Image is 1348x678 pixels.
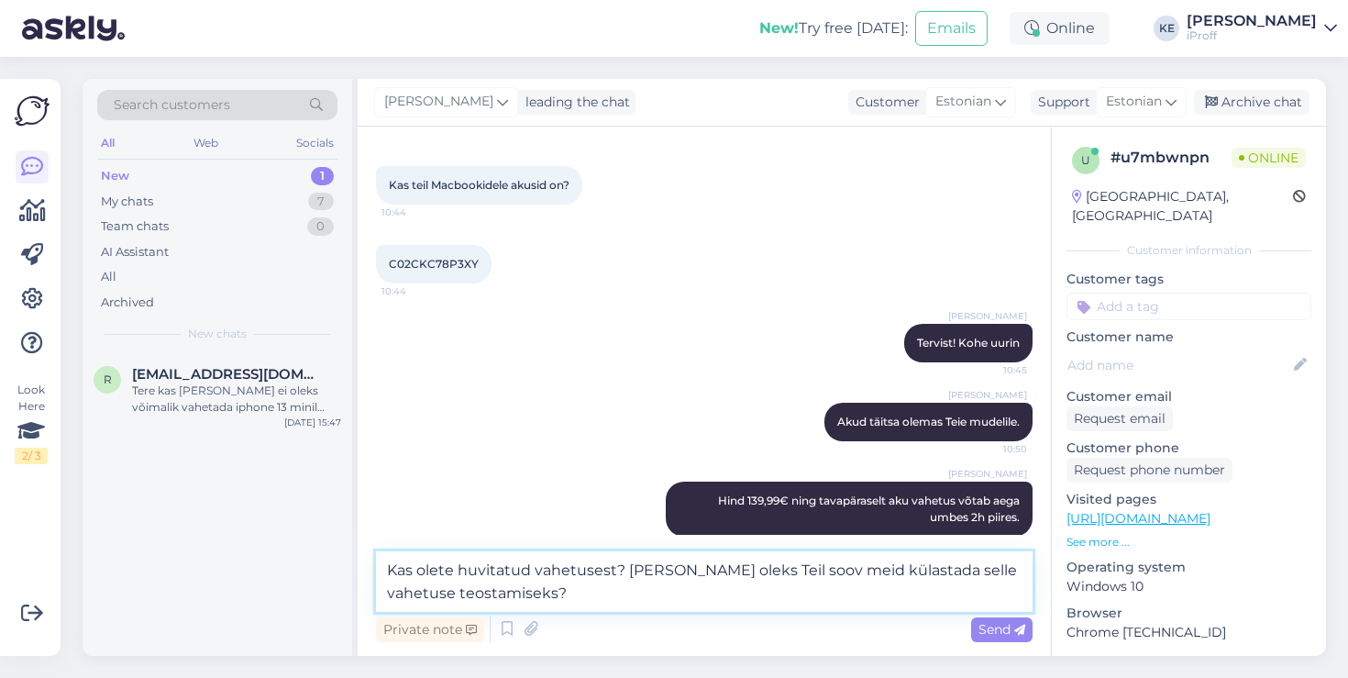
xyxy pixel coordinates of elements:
button: Emails [915,11,988,46]
span: 10:44 [381,206,450,219]
div: Request phone number [1066,458,1232,483]
div: [PERSON_NAME] [1187,14,1317,28]
p: Visited pages [1066,490,1311,509]
div: Look Here [15,382,48,464]
span: 10:44 [381,284,450,298]
span: Online [1232,148,1306,168]
p: Customer name [1066,328,1311,347]
div: [DATE] 15:47 [284,416,341,429]
div: Customer [848,93,920,112]
div: [GEOGRAPHIC_DATA], [GEOGRAPHIC_DATA] [1072,187,1293,226]
b: New! [759,19,799,37]
div: leading the chat [518,93,630,112]
div: KE [1154,16,1179,41]
span: [PERSON_NAME] [948,467,1027,481]
div: AI Assistant [101,243,169,261]
div: New [101,167,129,185]
img: Askly Logo [15,94,50,128]
div: All [97,131,118,155]
span: Ranelluht@gmail.com [132,366,323,383]
span: [PERSON_NAME] [948,388,1027,402]
a: [URL][DOMAIN_NAME] [1066,510,1210,527]
a: [PERSON_NAME]iProff [1187,14,1337,43]
p: Browser [1066,604,1311,623]
p: Operating system [1066,558,1311,577]
div: Tere kas [PERSON_NAME] ei oleks võimalik vahetada iphone 13 minil [PERSON_NAME] kas te vahetate n... [132,383,341,416]
textarea: Kas olete huvitatud vahetusest? [PERSON_NAME] oleks Teil soov meid külastada selle vahetuse teost... [376,551,1033,612]
span: Estonian [1106,92,1162,112]
p: Windows 10 [1066,577,1311,596]
p: See more ... [1066,534,1311,550]
div: Private note [376,617,484,642]
span: Hind 139,99€ ning tavapäraselt aku vahetus võtab aega umbes 2h piires. [718,494,1022,524]
div: Socials [293,131,337,155]
input: Add name [1067,355,1290,375]
div: Support [1031,93,1090,112]
div: iProff [1187,28,1317,43]
div: Online [1010,12,1110,45]
div: All [101,268,116,286]
span: Search customers [114,95,230,115]
span: [PERSON_NAME] [948,309,1027,323]
span: Kas teil Macbookidele akusid on? [389,178,569,192]
div: 1 [311,167,334,185]
span: [PERSON_NAME] [384,92,493,112]
div: Customer information [1066,242,1311,259]
span: Estonian [935,92,991,112]
span: Tervist! Kohe uurin [917,336,1020,350]
div: Archive chat [1194,90,1309,115]
span: New chats [188,326,247,342]
p: Customer email [1066,387,1311,406]
div: Request email [1066,406,1173,431]
span: Send [978,621,1025,638]
span: R [104,372,112,386]
span: u [1081,153,1090,167]
div: My chats [101,193,153,211]
div: Team chats [101,217,169,236]
div: 0 [307,217,334,236]
div: Archived [101,294,154,312]
input: Add a tag [1066,293,1311,320]
div: 7 [308,193,334,211]
p: Customer phone [1066,439,1311,458]
div: # u7mbwnpn [1110,147,1232,169]
span: 10:50 [958,442,1027,456]
span: 10:45 [958,363,1027,377]
span: C02CKC78P3XY [389,257,479,271]
div: 2 / 3 [15,448,48,464]
p: Customer tags [1066,270,1311,289]
div: Web [190,131,222,155]
span: Akud täitsa olemas Teie mudelile. [837,415,1020,428]
div: Try free [DATE]: [759,17,908,39]
p: Chrome [TECHNICAL_ID] [1066,623,1311,642]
